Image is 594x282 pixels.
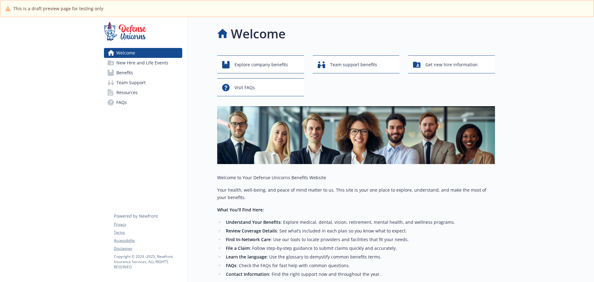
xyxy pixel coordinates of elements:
[114,230,182,235] a: Terms
[116,48,135,58] span: Welcome
[116,68,133,78] span: Benefits
[104,88,182,98] a: Resources
[116,88,138,98] span: Resources
[104,48,182,58] a: Welcome
[226,236,271,242] strong: Find In-Network Care
[408,55,495,73] button: Get new hire information
[330,59,377,71] span: Team support benefits
[224,245,495,252] li: : Follow step‑by‑step guidance to submit claims quickly and accurately.
[226,245,250,251] strong: File a Claim
[114,222,182,227] a: Privacy
[226,228,277,234] strong: Review Coverage Details
[217,186,495,201] p: Your health, well‑being, and peace of mind matter to us. This site is your one place to explore, ...
[313,55,400,73] button: Team support benefits
[226,262,236,268] strong: FAQs
[224,271,495,278] li: : Find the right support now and throughout the year.
[104,58,182,68] a: New Hire and Life Events
[104,78,182,88] a: Team Support
[217,78,304,96] button: Visit FAQs
[217,174,495,181] p: Welcome to Your Defense Unicorns Benefits Website
[114,246,182,251] a: Disclaimer
[224,219,495,226] li: : Explore medical, dental, vision, retirement, mental health, and wellness programs.
[116,78,146,88] span: Team Support
[224,262,495,269] li: : Check the FAQs for fast help with common questions.
[226,271,269,277] strong: Contact Information
[104,98,182,107] a: FAQs
[116,98,127,107] span: FAQs
[114,254,182,270] p: Copyright © 2024 - 2025 , Newfront Insurance Services, ALL RIGHTS RESERVED
[217,207,264,213] strong: What You’ll Find Here:
[13,5,103,12] span: This is a draft preview page for testing only
[114,238,182,243] a: Accessibility
[231,24,286,43] h1: Welcome
[217,55,304,73] button: Explore company benefits
[235,59,288,71] span: Explore company benefits
[224,236,495,243] li: : Use our tools to locate providers and facilities that fit your needs.
[226,254,267,260] strong: Learn the language
[425,59,478,71] span: Get new hire information
[116,58,168,68] span: New Hire and Life Events
[217,106,495,164] img: overview page banner
[224,227,495,235] li: : See what’s included in each plan so you know what to expect.
[235,82,255,93] span: Visit FAQs
[104,68,182,78] a: Benefits
[226,219,281,225] strong: Understand Your Benefits
[224,253,495,261] li: : Use the glossary to demystify common benefits terms.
